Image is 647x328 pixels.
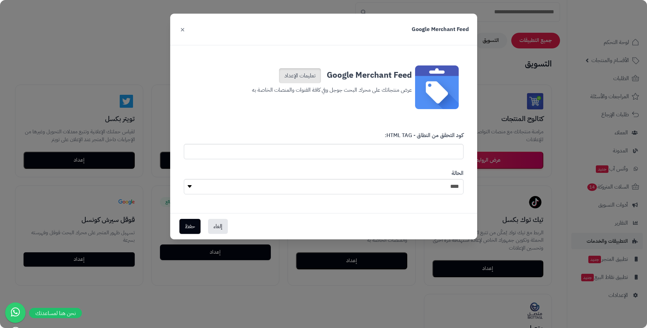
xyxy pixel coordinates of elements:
[452,169,464,177] label: الحالة
[235,65,412,83] h3: Google Merchant Feed
[385,132,464,142] label: كود التحقق من النطاق - HTML TAG:
[178,22,187,37] button: ×
[235,83,412,95] p: عرض منتجاتك على محرك البحث جوجل وفي كافة القنوات والمنصات الخاصة به
[279,68,321,83] a: تعليمات الإعداد
[412,26,469,33] h3: Google Merchant Feed
[415,65,459,109] img: MerchantFeed.png
[208,219,228,234] button: إلغاء
[179,219,201,234] button: حفظ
